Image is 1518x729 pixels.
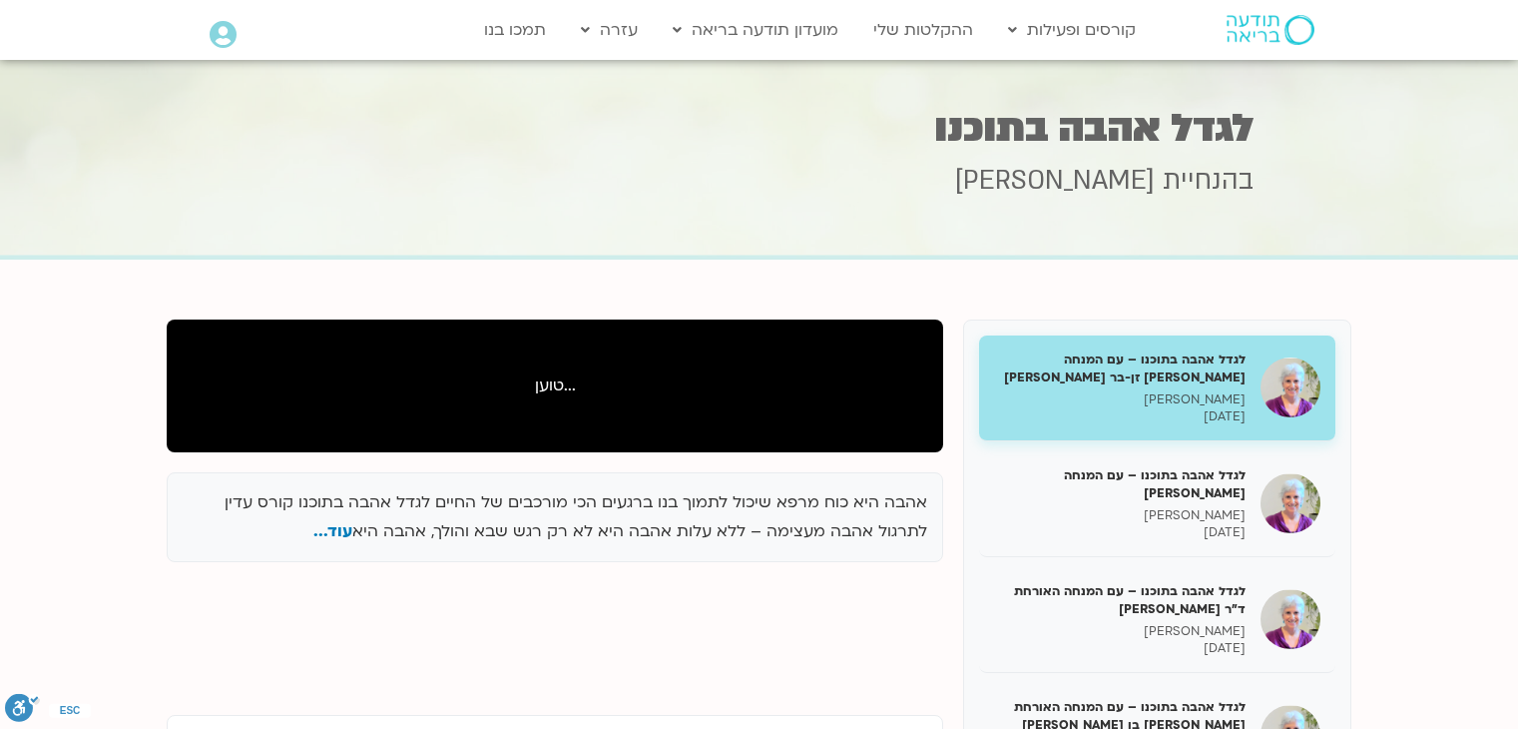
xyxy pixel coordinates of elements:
a: מועדון תודעה בריאה [663,11,848,49]
span: [PERSON_NAME] [955,163,1155,199]
a: תמכו בנו [474,11,556,49]
p: אהבה היא כוח מרפא שיכול לתמוך בנו ברגעים הכי מורכבים של החיים לגדל אהבה בתוכנו קורס עדין לתרגול א... [183,488,927,546]
h1: לגדל אהבה בתוכנו [265,109,1254,148]
img: לגדל אהבה בתוכנו – עם המנחה האורחת צילה זן-בר צור [1261,358,1320,417]
p: [PERSON_NAME] [994,507,1246,524]
span: עוד... [313,520,352,542]
img: לגדל אהבה בתוכנו – עם המנחה האורח ענבר בר קמה [1261,473,1320,533]
p: [DATE] [994,524,1246,541]
p: [DATE] [994,408,1246,425]
p: [PERSON_NAME] [994,623,1246,640]
p: [DATE] [994,640,1246,657]
h5: לגדל אהבה בתוכנו – עם המנחה [PERSON_NAME] [994,466,1246,502]
img: תודעה בריאה [1227,15,1314,45]
h5: לגדל אהבה בתוכנו – עם המנחה [PERSON_NAME] זן-בר [PERSON_NAME] [994,351,1246,386]
a: עזרה [571,11,648,49]
a: ההקלטות שלי [863,11,983,49]
p: [PERSON_NAME] [994,391,1246,408]
h5: לגדל אהבה בתוכנו – עם המנחה האורחת ד"ר [PERSON_NAME] [994,582,1246,618]
a: קורסים ופעילות [998,11,1146,49]
span: בהנחיית [1163,163,1254,199]
img: לגדל אהבה בתוכנו – עם המנחה האורחת ד"ר נועה אלבלדה [1261,589,1320,649]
